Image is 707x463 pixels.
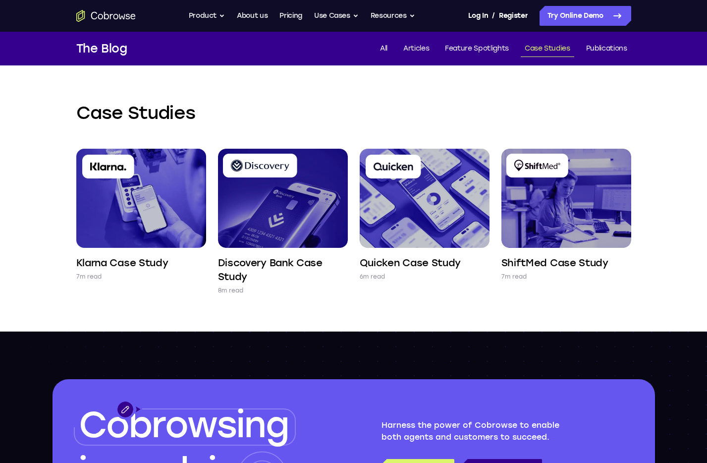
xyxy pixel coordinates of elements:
[76,10,136,22] a: Go to the home page
[360,149,489,248] img: Quicken Case Study
[237,6,268,26] a: About us
[399,41,433,57] a: Articles
[360,256,461,270] h4: Quicken Case Study
[218,286,244,295] p: 8m read
[360,272,385,282] p: 6m read
[189,6,225,26] button: Product
[76,40,127,58] h1: The Blog
[501,256,608,270] h4: ShiftMed Case Study
[501,272,527,282] p: 7m read
[76,272,102,282] p: 7m read
[314,6,359,26] button: Use Cases
[381,419,581,443] p: Harness the power of Cobrowse to enable both agents and customers to succeed.
[501,149,631,248] img: ShiftMed Case Study
[279,6,302,26] a: Pricing
[540,6,631,26] a: Try Online Demo
[76,149,206,248] img: Klarna Case Study
[218,149,348,295] a: Discovery Bank Case Study 8m read
[441,41,513,57] a: Feature Spotlights
[76,256,168,270] h4: Klarna Case Study
[468,6,488,26] a: Log In
[521,41,574,57] a: Case Studies
[218,149,348,248] img: Discovery Bank Case Study
[499,6,528,26] a: Register
[79,404,289,446] span: Cobrowsing
[376,41,391,57] a: All
[360,149,489,282] a: Quicken Case Study 6m read
[582,41,631,57] a: Publications
[371,6,415,26] button: Resources
[218,256,348,284] h4: Discovery Bank Case Study
[76,101,631,125] h2: Case Studies
[501,149,631,282] a: ShiftMed Case Study 7m read
[492,10,495,22] span: /
[76,149,206,282] a: Klarna Case Study 7m read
